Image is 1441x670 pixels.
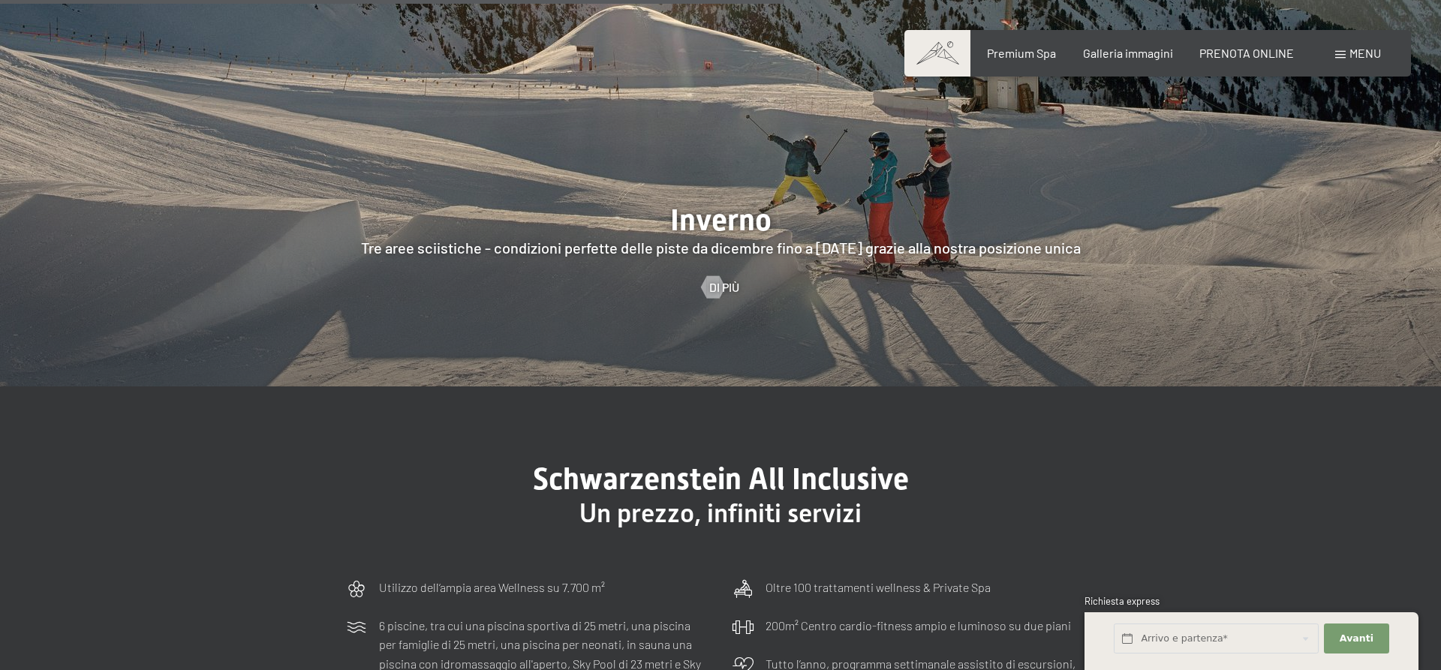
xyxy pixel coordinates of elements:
[987,46,1056,60] a: Premium Spa
[533,461,909,497] span: Schwarzenstein All Inclusive
[709,279,739,296] span: Di più
[1085,595,1160,607] span: Richiesta express
[766,578,991,597] p: Oltre 100 trattamenti wellness & Private Spa
[379,578,605,597] p: Utilizzo dell‘ampia area Wellness su 7.700 m²
[766,616,1071,635] p: 200m² Centro cardio-fitness ampio e luminoso su due piani
[1199,46,1294,60] a: PRENOTA ONLINE
[1340,632,1373,645] span: Avanti
[1083,46,1173,60] a: Galleria immagini
[1349,46,1381,60] span: Menu
[702,279,739,296] a: Di più
[1324,623,1388,654] button: Avanti
[579,498,862,528] span: Un prezzo, infiniti servizi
